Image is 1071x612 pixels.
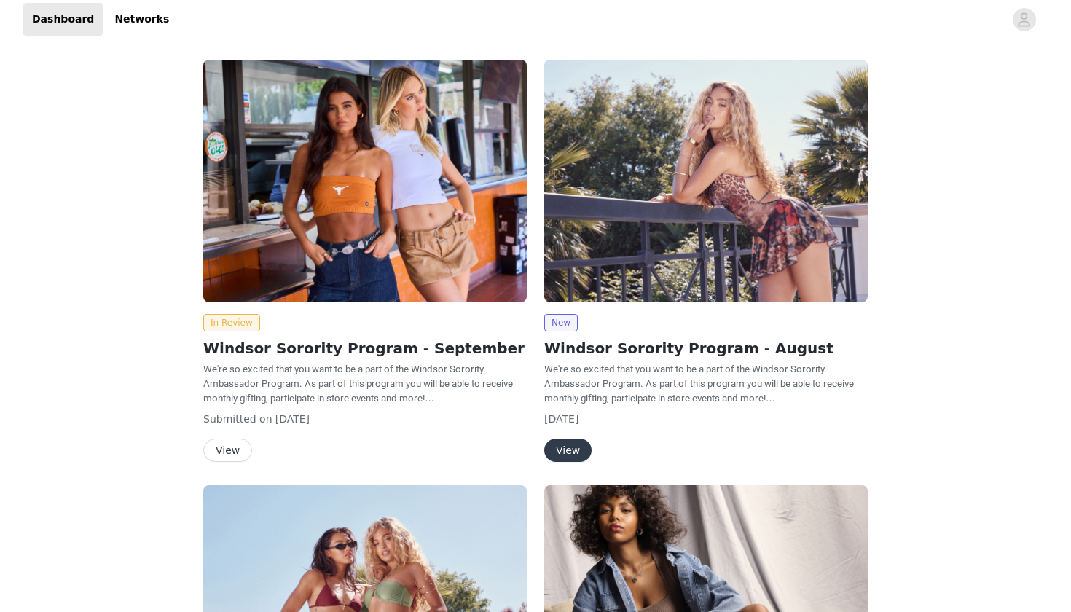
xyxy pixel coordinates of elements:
a: Networks [106,3,178,36]
h2: Windsor Sorority Program - August [544,337,868,359]
a: View [203,445,252,456]
span: In Review [203,314,260,331]
button: View [544,439,592,462]
button: View [203,439,252,462]
span: New [544,314,578,331]
img: Windsor [203,60,527,302]
a: Dashboard [23,3,103,36]
div: avatar [1017,8,1031,31]
span: We're so excited that you want to be a part of the Windsor Sorority Ambassador Program. As part o... [544,364,854,404]
a: View [544,445,592,456]
span: [DATE] [275,413,310,425]
img: Windsor [544,60,868,302]
span: [DATE] [544,413,578,425]
span: We're so excited that you want to be a part of the Windsor Sorority Ambassador Program. As part o... [203,364,513,404]
span: Submitted on [203,413,272,425]
h2: Windsor Sorority Program - September [203,337,527,359]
